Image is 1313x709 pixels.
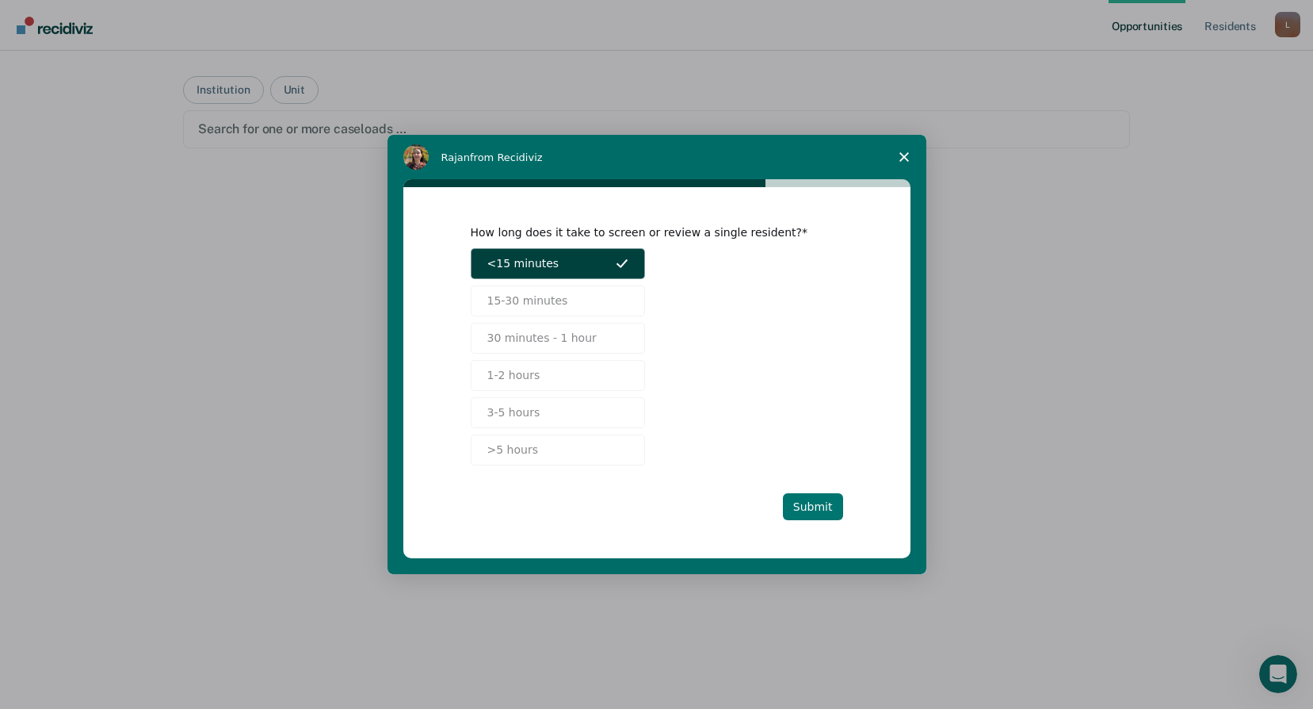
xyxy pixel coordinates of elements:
button: Submit [783,493,843,520]
span: Close survey [882,135,926,179]
span: Rajan [441,151,471,163]
button: 1-2 hours [471,360,645,391]
div: How long does it take to screen or review a single resident? [471,225,819,240]
span: 30 minutes - 1 hour [487,330,597,347]
button: 30 minutes - 1 hour [471,323,645,354]
span: >5 hours [487,442,538,458]
span: <15 minutes [487,255,559,272]
button: <15 minutes [471,248,645,279]
span: 1-2 hours [487,367,540,384]
button: >5 hours [471,435,645,466]
span: 15-30 minutes [487,293,568,309]
button: 15-30 minutes [471,286,645,316]
span: from Recidiviz [470,151,543,163]
span: 3-5 hours [487,404,540,421]
button: 3-5 hours [471,397,645,428]
img: Profile image for Rajan [403,144,429,170]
